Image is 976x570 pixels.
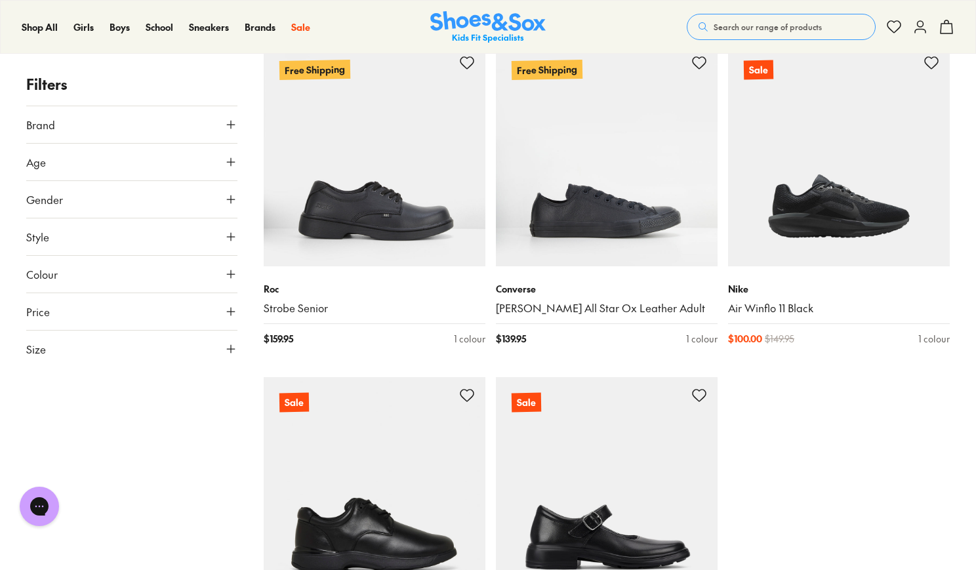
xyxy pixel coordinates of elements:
span: $ 149.95 [765,332,794,346]
a: Free Shipping [496,45,718,266]
a: Sneakers [189,20,229,34]
button: Gender [26,181,237,218]
p: Sale [512,393,541,413]
span: Search our range of products [714,21,822,33]
p: Roc [264,282,485,296]
a: [PERSON_NAME] All Star Ox Leather Adult [496,301,718,316]
span: Gender [26,192,63,207]
span: Girls [73,20,94,33]
button: Price [26,293,237,330]
button: Age [26,144,237,180]
img: SNS_Logo_Responsive.svg [430,11,546,43]
a: Shop All [22,20,58,34]
p: Sale [744,60,773,80]
a: School [146,20,173,34]
span: Colour [26,266,58,282]
a: Sale [728,45,950,266]
a: Air Winflo 11 Black [728,301,950,316]
p: Free Shipping [279,60,350,80]
a: Boys [110,20,130,34]
p: Sale [279,393,309,413]
button: Size [26,331,237,367]
span: Sale [291,20,310,33]
span: Style [26,229,49,245]
button: Brand [26,106,237,143]
span: Boys [110,20,130,33]
button: Search our range of products [687,14,876,40]
a: Girls [73,20,94,34]
div: 1 colour [686,332,718,346]
iframe: Gorgias live chat messenger [13,482,66,531]
span: $ 139.95 [496,332,526,346]
a: Shoes & Sox [430,11,546,43]
a: Sale [291,20,310,34]
button: Colour [26,256,237,293]
span: Sneakers [189,20,229,33]
a: Strobe Senior [264,301,485,316]
div: 1 colour [918,332,950,346]
p: Converse [496,282,718,296]
span: Age [26,154,46,170]
span: School [146,20,173,33]
p: Filters [26,73,237,95]
span: Size [26,341,46,357]
span: Brand [26,117,55,132]
span: $ 100.00 [728,332,762,346]
p: Free Shipping [512,60,582,80]
div: 1 colour [454,332,485,346]
span: $ 159.95 [264,332,293,346]
span: Price [26,304,50,319]
a: Free Shipping [264,45,485,266]
span: Shop All [22,20,58,33]
span: Brands [245,20,275,33]
p: Nike [728,282,950,296]
a: Brands [245,20,275,34]
button: Style [26,218,237,255]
